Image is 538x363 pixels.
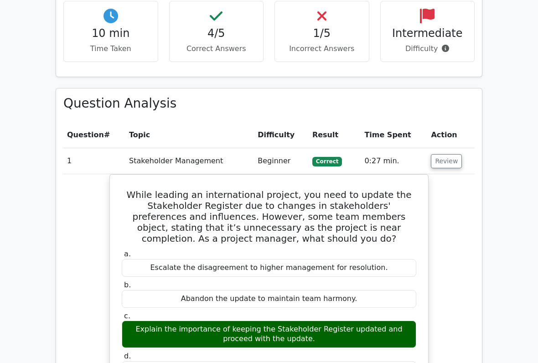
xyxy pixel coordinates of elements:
div: Escalate the disagreement to higher management for resolution. [122,259,416,277]
div: Explain the importance of keeping the Stakeholder Register updated and proceed with the update. [122,321,416,348]
h4: Intermediate [388,27,467,40]
span: Question [67,130,104,139]
th: Topic [125,122,254,148]
span: a. [124,249,131,258]
div: Abandon the update to maintain team harmony. [122,290,416,308]
th: Result [309,122,361,148]
th: Time Spent [361,122,427,148]
td: Beginner [254,148,309,174]
h4: 1/5 [282,27,362,40]
p: Time Taken [71,43,150,54]
th: Action [427,122,475,148]
span: b. [124,280,131,289]
p: Difficulty [388,43,467,54]
h5: While leading an international project, you need to update the Stakeholder Register due to change... [121,189,417,244]
td: 0:27 min. [361,148,427,174]
h3: Question Analysis [63,96,475,111]
p: Correct Answers [177,43,256,54]
td: Stakeholder Management [125,148,254,174]
span: d. [124,352,131,360]
th: Difficulty [254,122,309,148]
h4: 4/5 [177,27,256,40]
p: Incorrect Answers [282,43,362,54]
th: # [63,122,125,148]
span: c. [124,311,130,320]
h4: 10 min [71,27,150,40]
span: Correct [312,157,342,166]
button: Review [431,154,462,168]
td: 1 [63,148,125,174]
